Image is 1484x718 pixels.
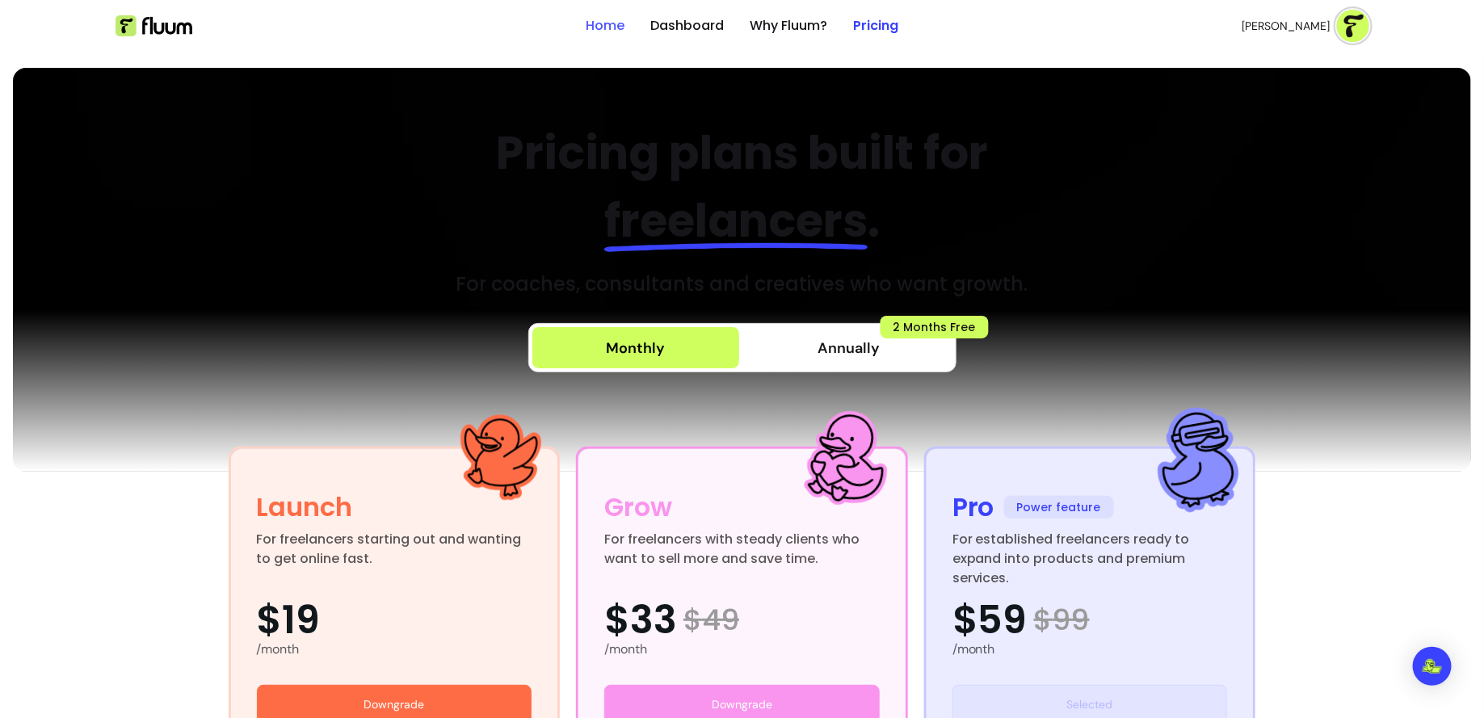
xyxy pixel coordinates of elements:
div: Monthly [606,337,665,359]
span: Annually [818,337,880,359]
div: Pro [952,488,994,527]
span: [PERSON_NAME] [1242,18,1331,34]
span: $59 [952,601,1028,640]
h3: For coaches, consultants and creatives who want growth. [456,271,1028,297]
div: For freelancers starting out and wanting to get online fast. [257,530,532,569]
span: $ 49 [683,604,739,636]
div: /month [604,640,880,659]
span: $33 [604,601,677,640]
img: Fluum Logo [116,15,192,36]
a: Why Fluum? [750,16,827,36]
div: Grow [604,488,672,527]
div: Open Intercom Messenger [1413,647,1452,686]
span: Power feature [1004,496,1114,519]
span: $19 [257,601,321,640]
span: $ 99 [1034,604,1090,636]
h2: Pricing plans built for . [397,120,1087,255]
div: For freelancers with steady clients who want to sell more and save time. [604,530,880,569]
button: avatar[PERSON_NAME] [1242,10,1369,42]
span: freelancers [604,189,868,253]
a: Pricing [853,16,898,36]
div: /month [952,640,1228,659]
a: Home [586,16,624,36]
div: /month [257,640,532,659]
img: avatar [1337,10,1369,42]
div: For established freelancers ready to expand into products and premium services. [952,530,1228,569]
span: 2 Months Free [880,316,988,338]
a: Dashboard [650,16,724,36]
div: Launch [257,488,353,527]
